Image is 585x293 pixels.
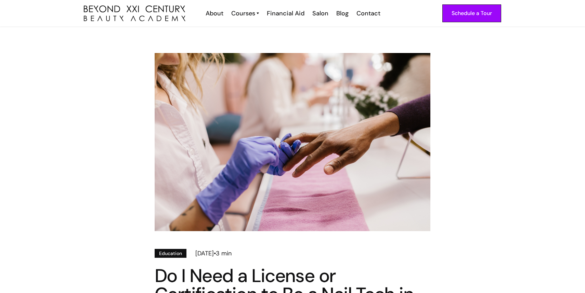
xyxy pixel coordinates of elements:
div: • [214,249,216,258]
div: Salon [312,9,328,18]
div: [DATE] [195,249,214,258]
img: licensed nail tech close up [155,53,430,231]
a: Schedule a Tour [442,4,501,22]
a: Contact [352,9,384,18]
div: Blog [336,9,349,18]
a: Courses [231,9,259,18]
div: 3 min [216,249,232,258]
a: About [201,9,227,18]
a: Salon [308,9,332,18]
a: Financial Aid [262,9,308,18]
a: Education [155,249,186,258]
div: Courses [231,9,255,18]
img: beyond 21st century beauty academy logo [84,5,185,22]
a: home [84,5,185,22]
a: Blog [332,9,352,18]
div: Schedule a Tour [452,9,492,18]
div: About [206,9,223,18]
div: Contact [356,9,380,18]
div: Financial Aid [267,9,304,18]
div: Education [159,250,182,257]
